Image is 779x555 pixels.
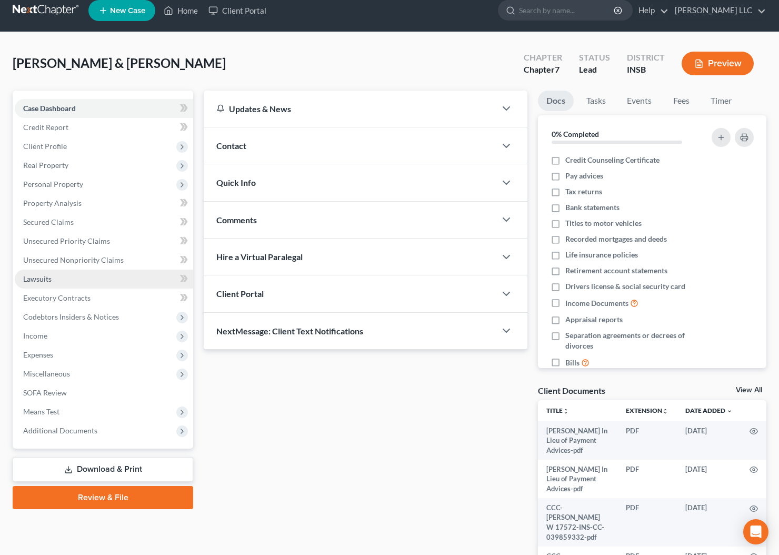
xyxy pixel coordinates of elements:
[15,194,193,213] a: Property Analysis
[216,252,303,262] span: Hire a Virtual Paralegal
[23,199,82,207] span: Property Analysis
[23,407,59,416] span: Means Test
[538,91,574,111] a: Docs
[555,64,560,74] span: 7
[538,498,617,547] td: CCC-[PERSON_NAME] W 17572-INS-CC-039859332-pdf
[15,232,193,251] a: Unsecured Priority Claims
[15,118,193,137] a: Credit Report
[23,369,70,378] span: Miscellaneous
[563,408,569,414] i: unfold_more
[617,498,677,547] td: PDF
[578,91,614,111] a: Tasks
[682,52,754,75] button: Preview
[216,215,257,225] span: Comments
[216,103,483,114] div: Updates & News
[15,270,193,289] a: Lawsuits
[538,421,617,460] td: [PERSON_NAME] In Lieu of Payment Advices-pdf
[110,7,145,15] span: New Case
[565,330,700,351] span: Separation agreements or decrees of divorces
[617,460,677,498] td: PDF
[677,498,741,547] td: [DATE]
[664,91,698,111] a: Fees
[670,1,766,20] a: [PERSON_NAME] LLC
[23,388,67,397] span: SOFA Review
[15,99,193,118] a: Case Dashboard
[23,180,83,189] span: Personal Property
[565,234,667,244] span: Recorded mortgages and deeds
[565,171,603,181] span: Pay advices
[633,1,668,20] a: Help
[579,64,610,76] div: Lead
[23,236,110,245] span: Unsecured Priority Claims
[743,519,768,544] div: Open Intercom Messenger
[552,130,599,138] strong: 0% Completed
[565,314,623,325] span: Appraisal reports
[23,350,53,359] span: Expenses
[565,281,685,292] span: Drivers license & social security card
[23,161,68,170] span: Real Property
[627,64,665,76] div: INSB
[524,64,562,76] div: Chapter
[203,1,272,20] a: Client Portal
[158,1,203,20] a: Home
[519,1,615,20] input: Search by name...
[677,460,741,498] td: [DATE]
[23,274,52,283] span: Lawsuits
[546,407,569,414] a: Titleunfold_more
[618,91,660,111] a: Events
[565,202,620,213] span: Bank statements
[23,123,68,132] span: Credit Report
[216,326,363,336] span: NextMessage: Client Text Notifications
[617,421,677,460] td: PDF
[736,386,762,394] a: View All
[538,460,617,498] td: [PERSON_NAME] In Lieu of Payment Advices-pdf
[662,408,668,414] i: unfold_more
[23,293,91,302] span: Executory Contracts
[702,91,740,111] a: Timer
[626,407,668,414] a: Extensionunfold_more
[13,486,193,509] a: Review & File
[15,251,193,270] a: Unsecured Nonpriority Claims
[23,217,74,226] span: Secured Claims
[13,55,226,71] span: [PERSON_NAME] & [PERSON_NAME]
[565,265,667,276] span: Retirement account statements
[23,104,76,113] span: Case Dashboard
[15,383,193,402] a: SOFA Review
[565,155,660,165] span: Credit Counseling Certificate
[565,186,602,197] span: Tax returns
[216,289,264,299] span: Client Portal
[216,141,246,151] span: Contact
[23,312,119,321] span: Codebtors Insiders & Notices
[23,255,124,264] span: Unsecured Nonpriority Claims
[726,408,733,414] i: expand_more
[216,177,256,187] span: Quick Info
[23,331,47,340] span: Income
[565,358,580,368] span: Bills
[579,52,610,64] div: Status
[685,407,733,414] a: Date Added expand_more
[677,421,741,460] td: [DATE]
[13,457,193,482] a: Download & Print
[23,142,67,151] span: Client Profile
[565,218,642,229] span: Titles to motor vehicles
[538,385,605,396] div: Client Documents
[627,52,665,64] div: District
[524,52,562,64] div: Chapter
[23,426,97,435] span: Additional Documents
[565,250,638,260] span: Life insurance policies
[565,298,628,309] span: Income Documents
[15,289,193,308] a: Executory Contracts
[15,213,193,232] a: Secured Claims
